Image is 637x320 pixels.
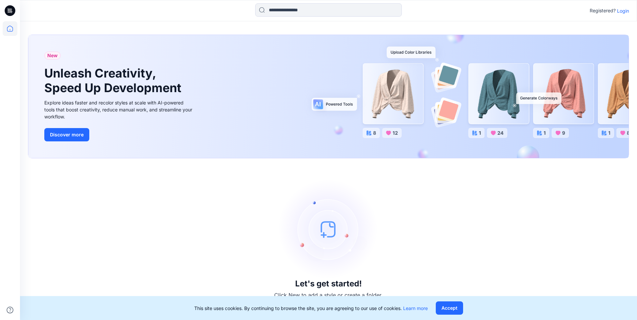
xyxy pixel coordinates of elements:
p: Registered? [590,7,616,15]
a: Learn more [403,305,428,311]
h3: Let's get started! [295,279,362,288]
span: New [47,52,58,60]
a: Discover more [44,128,194,141]
p: This site uses cookies. By continuing to browse the site, you are agreeing to our use of cookies. [194,305,428,312]
button: Discover more [44,128,89,141]
button: Accept [436,301,463,315]
h1: Unleash Creativity, Speed Up Development [44,66,184,95]
p: Login [617,7,629,14]
p: Click New to add a style or create a folder. [274,291,383,299]
div: Explore ideas faster and recolor styles at scale with AI-powered tools that boost creativity, red... [44,99,194,120]
img: empty-state-image.svg [279,179,378,279]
